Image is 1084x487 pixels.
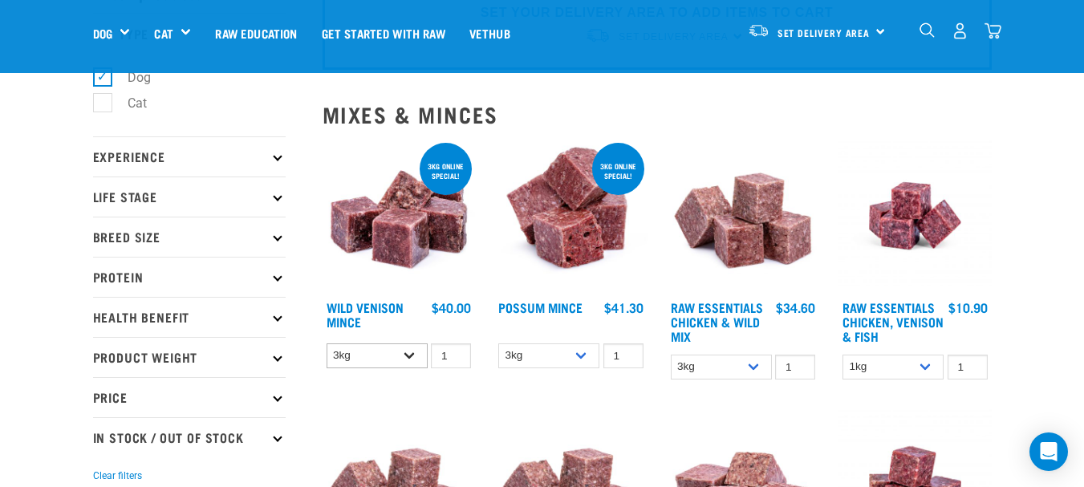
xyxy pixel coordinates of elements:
[948,355,988,379] input: 1
[93,177,286,217] p: Life Stage
[838,140,992,293] img: Chicken Venison mix 1655
[498,303,583,310] a: Possum Mince
[93,377,286,417] p: Price
[93,417,286,457] p: In Stock / Out Of Stock
[604,300,643,315] div: $41.30
[775,355,815,379] input: 1
[431,343,471,368] input: 1
[603,343,643,368] input: 1
[154,24,173,43] a: Cat
[592,154,644,188] div: 3kg online special!
[985,22,1001,39] img: home-icon@2x.png
[93,469,142,483] button: Clear filters
[310,1,457,65] a: Get started with Raw
[432,300,471,315] div: $40.00
[776,300,815,315] div: $34.60
[952,22,968,39] img: user.png
[93,24,112,43] a: Dog
[777,30,871,35] span: Set Delivery Area
[948,300,988,315] div: $10.90
[323,102,992,127] h2: Mixes & Minces
[323,140,476,293] img: Pile Of Cubed Wild Venison Mince For Pets
[93,297,286,337] p: Health Benefit
[667,140,820,293] img: Pile Of Cubed Chicken Wild Meat Mix
[102,93,153,113] label: Cat
[494,140,648,293] img: 1102 Possum Mince 01
[93,257,286,297] p: Protein
[102,67,157,87] label: Dog
[93,217,286,257] p: Breed Size
[457,1,522,65] a: Vethub
[920,22,935,38] img: home-icon-1@2x.png
[748,23,769,38] img: van-moving.png
[93,337,286,377] p: Product Weight
[671,303,763,339] a: Raw Essentials Chicken & Wild Mix
[842,303,944,339] a: Raw Essentials Chicken, Venison & Fish
[1029,432,1068,471] div: Open Intercom Messenger
[327,303,404,325] a: Wild Venison Mince
[93,136,286,177] p: Experience
[203,1,309,65] a: Raw Education
[420,154,472,188] div: 3kg online special!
